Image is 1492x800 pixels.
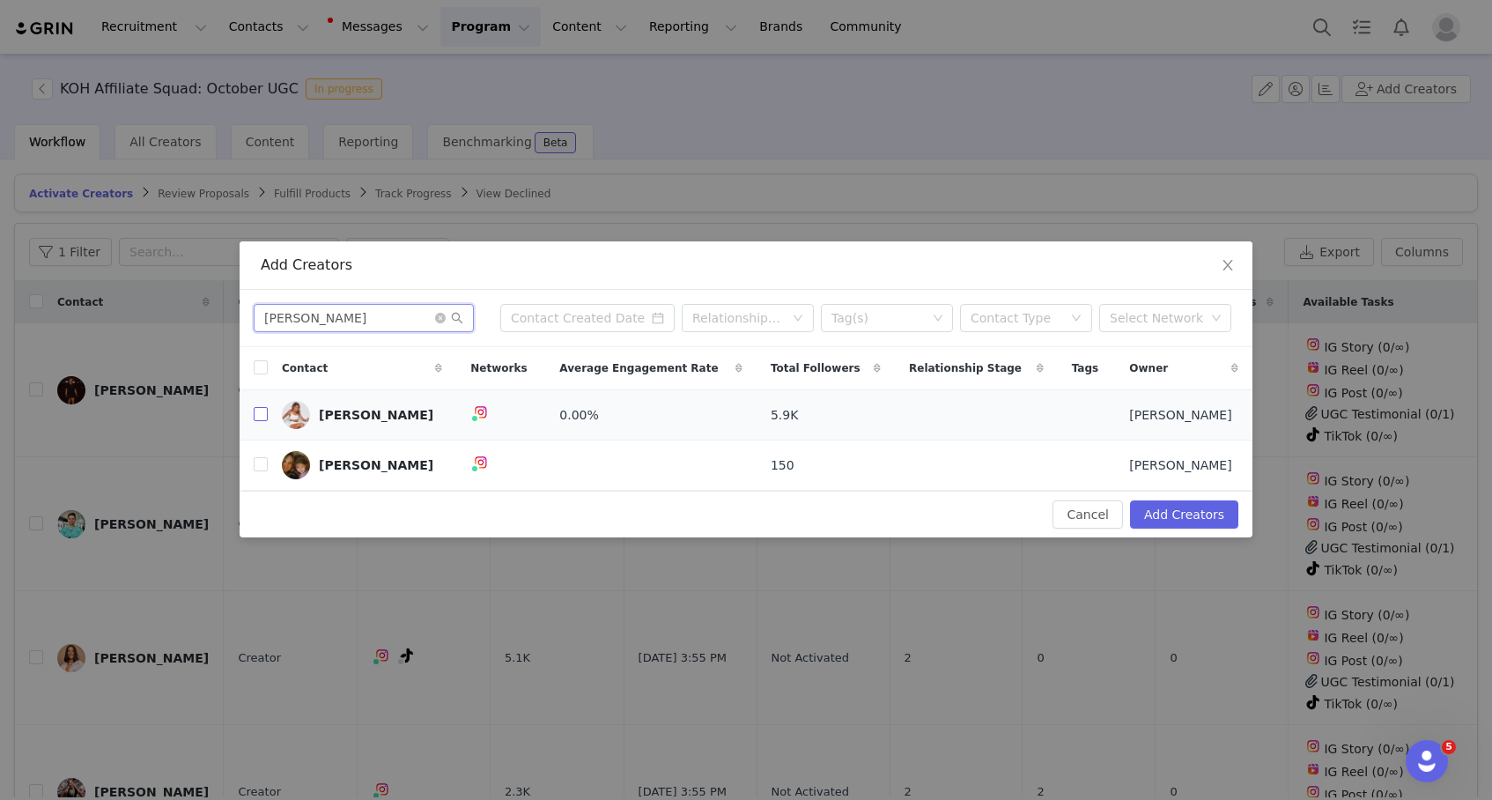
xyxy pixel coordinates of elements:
[1071,313,1082,325] i: icon: down
[282,360,328,376] span: Contact
[282,401,310,429] img: d1278010-f9a0-414c-b0ea-847c824e8351.jpg
[1129,360,1168,376] span: Owner
[319,458,433,472] div: [PERSON_NAME]
[652,312,664,324] i: icon: calendar
[559,360,718,376] span: Average Engagement Rate
[474,405,488,419] img: instagram.svg
[282,451,310,479] img: 0f26d517-5b55-4956-9a0a-9962576ce2c5.jpg
[1053,500,1122,529] button: Cancel
[909,360,1022,376] span: Relationship Stage
[254,304,474,332] input: Search...
[1129,406,1231,425] span: [PERSON_NAME]
[1211,313,1222,325] i: icon: down
[1406,740,1448,782] iframe: Intercom live chat
[470,360,527,376] span: Networks
[1203,241,1252,291] button: Close
[559,406,598,425] span: 0.00%
[474,456,488,470] img: instagram.svg
[1110,309,1205,327] div: Select Network
[1221,258,1235,272] i: icon: close
[1072,360,1098,376] span: Tags
[1442,740,1456,754] span: 5
[282,401,442,429] a: [PERSON_NAME]
[831,309,927,327] div: Tag(s)
[435,313,446,323] i: icon: close-circle
[692,309,784,327] div: Relationship Stage
[451,312,463,324] i: icon: search
[933,313,943,325] i: icon: down
[282,451,442,479] a: [PERSON_NAME]
[793,313,803,325] i: icon: down
[771,456,794,475] span: 150
[971,309,1062,327] div: Contact Type
[1130,500,1238,529] button: Add Creators
[319,408,433,422] div: [PERSON_NAME]
[771,406,798,425] span: 5.9K
[1129,456,1231,475] span: [PERSON_NAME]
[261,256,1231,275] div: Add Creators
[500,304,675,332] input: Contact Created Date
[771,360,860,376] span: Total Followers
